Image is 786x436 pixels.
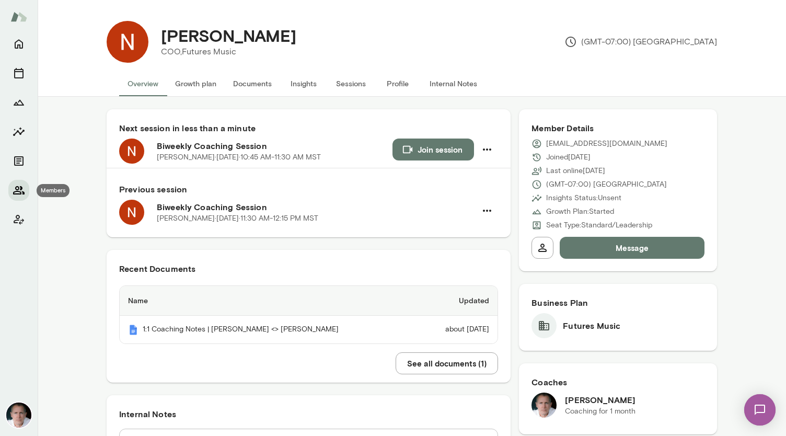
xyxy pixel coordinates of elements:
img: Mento [10,7,27,27]
div: Members [37,184,70,197]
h6: Biweekly Coaching Session [157,201,476,213]
p: Growth Plan: Started [546,206,614,217]
th: 1:1 Coaching Notes | [PERSON_NAME] <> [PERSON_NAME] [120,316,418,343]
h4: [PERSON_NAME] [161,26,296,45]
p: Insights Status: Unsent [546,193,621,203]
button: Documents [8,151,29,171]
p: COO, Futures Music [161,45,296,58]
h6: Business Plan [531,296,704,309]
p: [PERSON_NAME] · [DATE] · 11:30 AM-12:15 PM MST [157,213,318,224]
th: Updated [418,286,498,316]
button: Members [8,180,29,201]
h6: Member Details [531,122,704,134]
h6: [PERSON_NAME] [565,394,635,406]
button: Insights [280,71,327,96]
p: [PERSON_NAME] · [DATE] · 10:45 AM-11:30 AM MST [157,152,321,163]
button: Growth Plan [8,92,29,113]
p: Joined [DATE] [546,152,591,163]
th: Name [120,286,418,316]
button: Insights [8,121,29,142]
button: Home [8,33,29,54]
button: Sessions [327,71,374,96]
button: Profile [374,71,421,96]
img: Nicky Berger [107,21,148,63]
p: (GMT-07:00) [GEOGRAPHIC_DATA] [564,36,717,48]
h6: Futures Music [563,319,620,332]
h6: Previous session [119,183,498,196]
button: Internal Notes [421,71,486,96]
h6: Next session in less than a minute [119,122,498,134]
h6: Internal Notes [119,408,498,420]
button: Overview [119,71,167,96]
h6: Biweekly Coaching Session [157,140,392,152]
button: Join session [392,139,474,160]
button: Sessions [8,63,29,84]
p: [EMAIL_ADDRESS][DOMAIN_NAME] [546,139,667,149]
p: Last online [DATE] [546,166,605,176]
h6: Coaches [531,376,704,388]
p: (GMT-07:00) [GEOGRAPHIC_DATA] [546,179,667,190]
img: Mento [128,325,138,335]
img: Mike Lane [6,403,31,428]
p: Seat Type: Standard/Leadership [546,220,652,231]
td: about [DATE] [418,316,498,343]
button: Documents [225,71,280,96]
button: See all documents (1) [396,352,498,374]
p: Coaching for 1 month [565,406,635,417]
button: Growth plan [167,71,225,96]
img: Mike Lane [531,393,557,418]
button: Client app [8,209,29,230]
h6: Recent Documents [119,262,498,275]
button: Message [560,237,704,259]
